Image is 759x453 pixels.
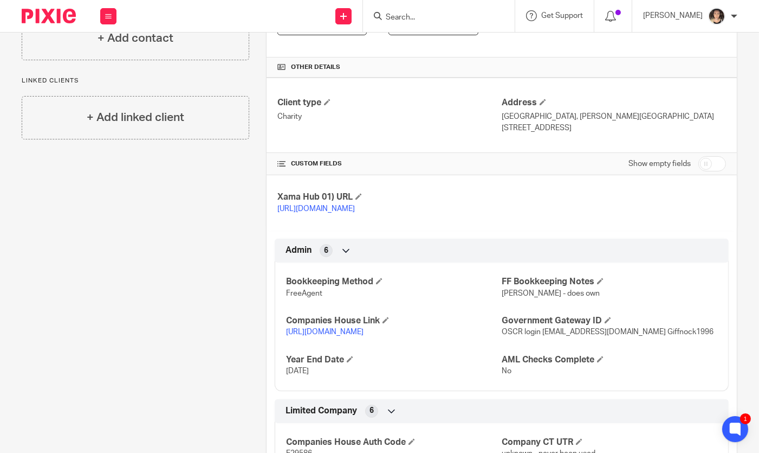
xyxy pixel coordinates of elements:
[502,290,600,297] span: [PERSON_NAME] - does own
[502,111,726,122] p: [GEOGRAPHIC_DATA], [PERSON_NAME][GEOGRAPHIC_DATA]
[286,405,357,417] span: Limited Company
[324,245,328,256] span: 6
[740,413,751,424] div: 1
[286,276,502,288] h4: Bookkeeping Method
[286,354,502,366] h4: Year End Date
[98,30,173,47] h4: + Add contact
[291,63,340,72] span: Other details
[502,315,717,327] h4: Government Gateway ID
[286,315,502,327] h4: Companies House Link
[286,328,364,336] a: [URL][DOMAIN_NAME]
[22,9,76,23] img: Pixie
[277,159,502,168] h4: CUSTOM FIELDS
[277,192,502,203] h4: Xama Hub 01) URL
[502,367,511,375] span: No
[502,276,717,288] h4: FF Bookkeeping Notes
[22,76,249,85] p: Linked clients
[502,354,717,366] h4: AML Checks Complete
[277,111,502,122] p: Charity
[286,437,502,448] h4: Companies House Auth Code
[286,290,322,297] span: FreeAgent
[541,12,583,20] span: Get Support
[87,109,184,126] h4: + Add linked client
[502,328,713,336] span: OSCR login [EMAIL_ADDRESS][DOMAIN_NAME] Giffnock1996
[643,10,703,21] p: [PERSON_NAME]
[708,8,725,25] img: 324535E6-56EA-408B-A48B-13C02EA99B5D.jpeg
[277,97,502,109] h4: Client type
[502,123,726,133] p: [STREET_ADDRESS]
[628,158,691,169] label: Show empty fields
[369,405,374,416] span: 6
[277,205,355,213] a: [URL][DOMAIN_NAME]
[286,245,312,256] span: Admin
[502,97,726,109] h4: Address
[286,367,309,375] span: [DATE]
[385,13,482,23] input: Search
[502,437,717,448] h4: Company CT UTR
